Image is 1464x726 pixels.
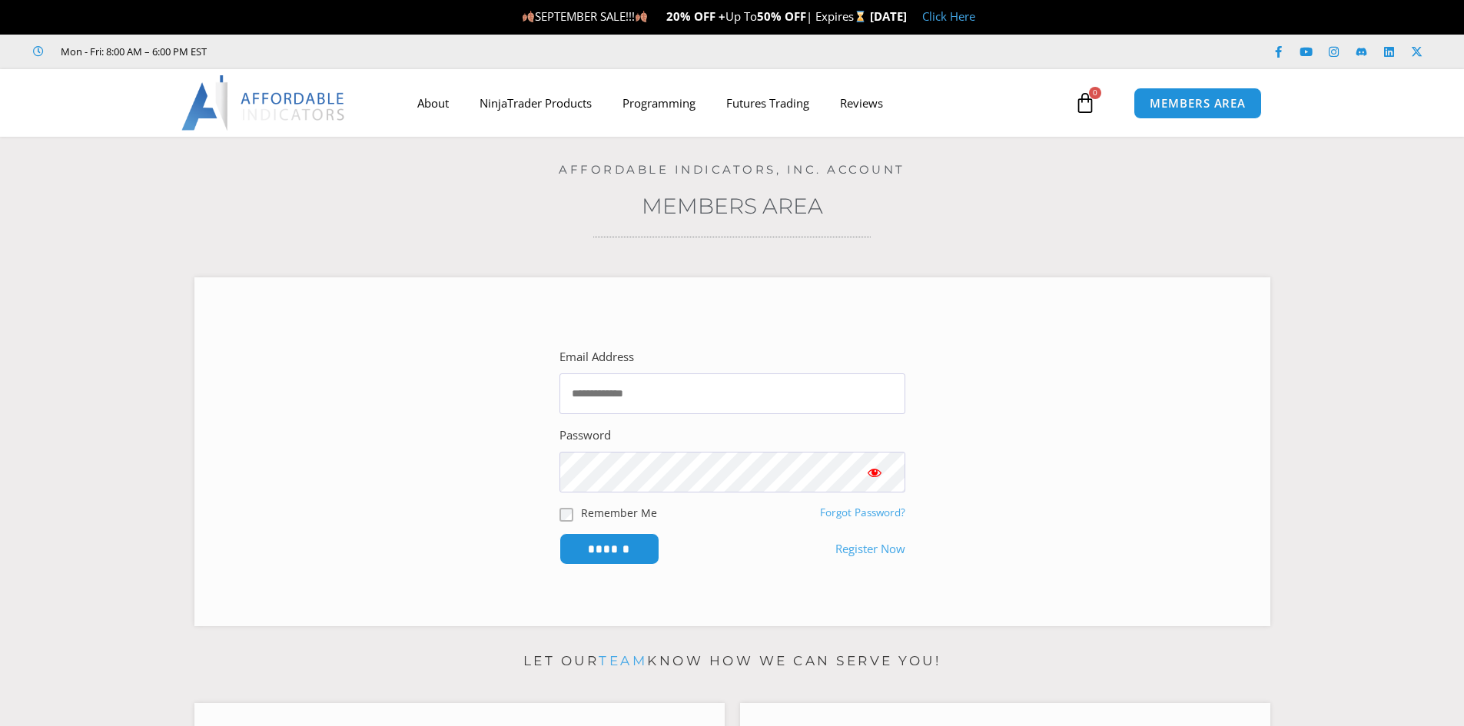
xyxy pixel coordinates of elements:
span: SEPTEMBER SALE!!! Up To | Expires [522,8,870,24]
iframe: Customer reviews powered by Trustpilot [228,44,459,59]
strong: [DATE] [870,8,907,24]
a: About [402,85,464,121]
label: Remember Me [581,505,657,521]
a: Members Area [642,193,823,219]
a: Reviews [825,85,898,121]
a: 0 [1051,81,1119,125]
a: MEMBERS AREA [1134,88,1262,119]
img: 🍂 [636,11,647,22]
a: Futures Trading [711,85,825,121]
a: team [599,653,647,668]
span: 0 [1089,87,1101,99]
a: Forgot Password? [820,506,905,519]
a: Register Now [835,539,905,560]
img: LogoAI | Affordable Indicators – NinjaTrader [181,75,347,131]
strong: 20% OFF + [666,8,725,24]
button: Show password [844,452,905,492]
p: Let our know how we can serve you! [194,649,1270,674]
a: Click Here [922,8,975,24]
img: ⌛ [855,11,866,22]
span: Mon - Fri: 8:00 AM – 6:00 PM EST [57,42,207,61]
span: MEMBERS AREA [1150,98,1246,109]
a: Programming [607,85,711,121]
strong: 50% OFF [757,8,806,24]
label: Password [559,425,611,446]
label: Email Address [559,346,634,368]
a: Affordable Indicators, Inc. Account [559,162,905,177]
nav: Menu [402,85,1071,121]
a: NinjaTrader Products [464,85,607,121]
img: 🍂 [523,11,534,22]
